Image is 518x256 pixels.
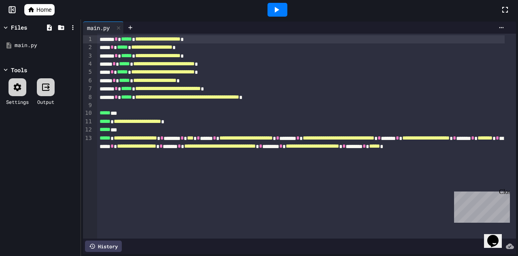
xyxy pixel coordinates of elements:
span: Home [36,6,51,14]
div: 11 [83,118,93,126]
div: 1 [83,35,93,43]
a: Home [24,4,55,15]
div: 4 [83,60,93,68]
div: 13 [83,134,93,159]
div: Files [11,23,27,32]
div: Output [37,98,54,105]
div: 9 [83,101,93,110]
div: main.py [83,22,124,34]
div: 2 [83,43,93,52]
div: 10 [83,109,93,117]
div: main.py [15,41,78,49]
div: History [85,241,122,252]
div: 5 [83,68,93,76]
iframe: chat widget [451,188,510,223]
div: 8 [83,93,93,101]
div: Settings [6,98,29,105]
div: 6 [83,77,93,85]
div: Chat with us now!Close [3,3,56,52]
div: main.py [83,24,114,32]
div: Tools [11,66,27,74]
div: 7 [83,85,93,93]
iframe: chat widget [484,224,510,248]
div: 3 [83,52,93,60]
div: 12 [83,126,93,134]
